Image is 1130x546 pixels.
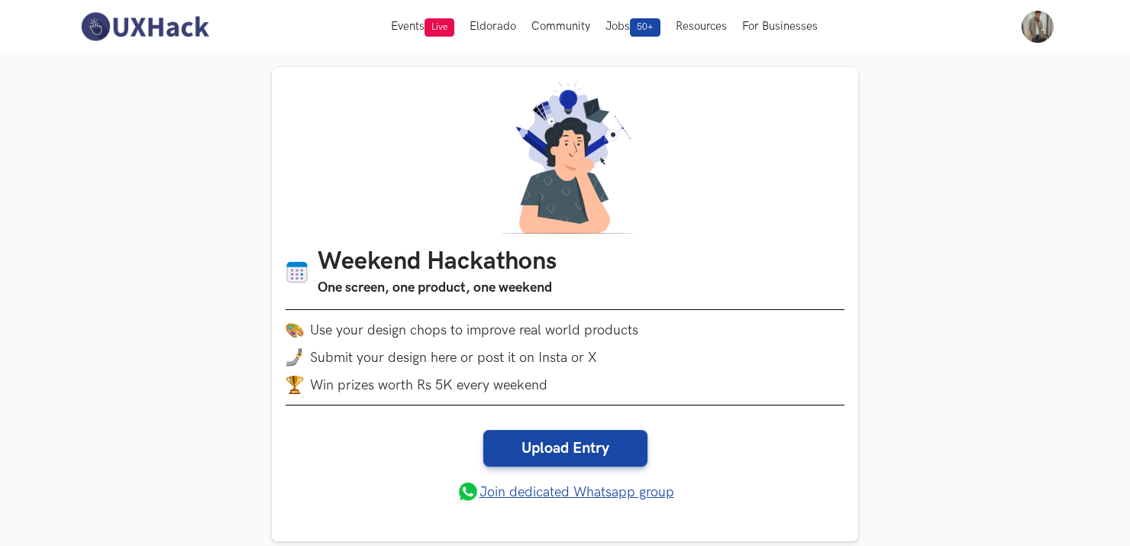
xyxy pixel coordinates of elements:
[286,376,844,394] li: Win prizes worth Rs 5K every weekend
[76,11,212,43] img: UXHack-logo.png
[286,376,304,394] img: trophy.png
[318,277,557,299] h3: One screen, one product, one weekend
[492,81,638,234] img: A designer thinking
[286,321,304,339] img: palette.png
[286,260,308,284] img: Calendar icon
[318,247,557,277] h1: Weekend Hackathons
[457,480,674,503] a: Join dedicated Whatsapp group
[630,18,660,37] span: 50+
[286,348,304,367] img: mobile-in-hand.png
[1022,11,1054,43] img: Your profile pic
[483,430,647,467] a: Upload Entry
[310,350,597,366] span: Submit your design here or post it on Insta or X
[457,480,479,503] img: whatsapp.png
[425,18,454,37] span: Live
[286,321,844,339] li: Use your design chops to improve real world products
